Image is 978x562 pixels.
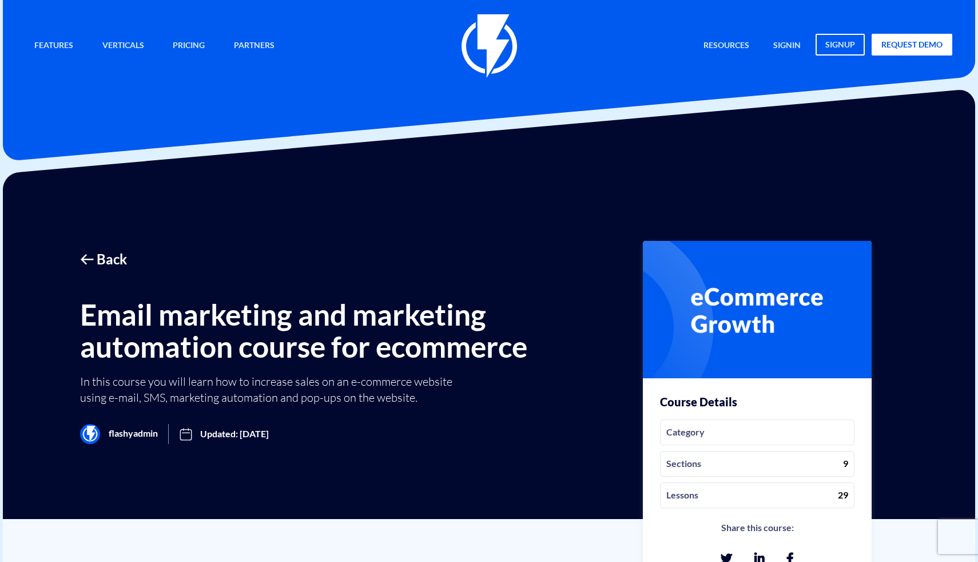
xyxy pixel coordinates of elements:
a: Resources [695,34,758,58]
a: Partners [225,34,283,58]
a: Verticals [94,34,153,58]
i: Sections [666,457,701,470]
h3: Course Details [660,395,737,408]
span: Updated: [DATE] [169,417,279,450]
a: signup [816,34,865,56]
a: request demo [872,34,952,56]
a: Pricing [164,34,213,58]
i: 9 [843,457,848,470]
p: In this course you will learn how to increase sales on an e-commerce website using e-mail, SMS, m... [80,374,456,406]
h1: Email marketing and marketing automation course for ecommerce [80,298,550,363]
i: Lessons [666,489,698,502]
i: Category [666,426,705,439]
a: 🡠 Back [80,250,550,269]
a: signin [765,34,809,58]
a: Features [26,34,82,58]
span: flashyadmin [80,424,169,444]
i: 29 [838,489,848,502]
p: Share this course: [721,520,794,536]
